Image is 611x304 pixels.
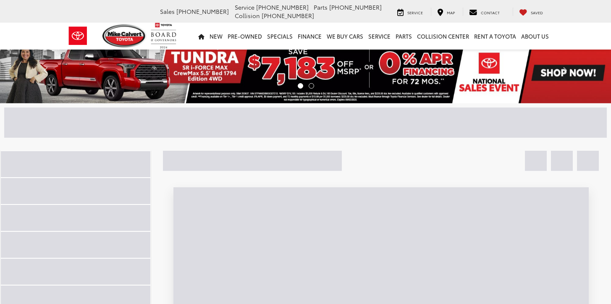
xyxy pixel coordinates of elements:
span: Service [235,3,254,11]
span: [PHONE_NUMBER] [329,3,382,11]
a: About Us [519,23,551,50]
span: [PHONE_NUMBER] [262,11,314,20]
a: Finance [295,23,324,50]
span: Sales [160,7,175,16]
a: New [207,23,225,50]
span: Parts [314,3,328,11]
span: Service [407,10,423,15]
a: Pre-Owned [225,23,265,50]
img: Toyota [62,22,94,50]
a: My Saved Vehicles [513,8,549,16]
a: Collision Center [414,23,472,50]
img: Mike Calvert Toyota [102,24,147,47]
span: Map [447,10,455,15]
a: Service [391,8,429,16]
a: Specials [265,23,295,50]
a: Contact [463,8,506,16]
span: [PHONE_NUMBER] [256,3,309,11]
a: Parts [393,23,414,50]
a: Service [366,23,393,50]
span: Saved [531,10,543,15]
span: Contact [481,10,500,15]
span: Collision [235,11,260,20]
span: [PHONE_NUMBER] [176,7,229,16]
a: WE BUY CARS [324,23,366,50]
a: Rent a Toyota [472,23,519,50]
a: Map [431,8,461,16]
a: Home [196,23,207,50]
